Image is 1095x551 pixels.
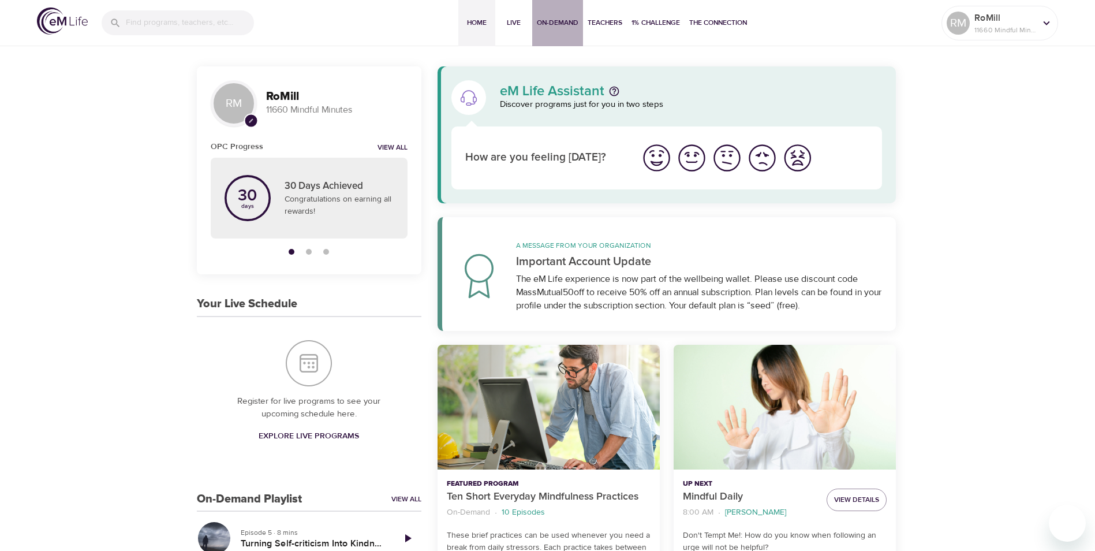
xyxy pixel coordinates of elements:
[689,17,747,29] span: The Connection
[37,8,88,35] img: logo
[285,193,394,218] p: Congratulations on earning all rewards!
[241,538,384,550] h5: Turning Self-criticism Into Kindness
[238,204,257,209] p: days
[211,80,257,126] div: RM
[500,17,528,29] span: Live
[391,494,421,504] a: View All
[725,507,786,519] p: [PERSON_NAME]
[500,98,883,111] p: Discover programs just for you in two steps
[447,507,490,519] p: On-Demand
[746,142,778,174] img: bad
[834,494,879,506] span: View Details
[676,142,708,174] img: good
[537,17,578,29] span: On-Demand
[683,507,713,519] p: 8:00 AM
[197,493,302,506] h3: On-Demand Playlist
[711,142,743,174] img: ok
[516,240,883,251] p: A message from your organization
[211,140,263,153] h6: OPC Progress
[674,140,709,176] button: I'm feeling good
[254,426,364,447] a: Explore Live Programs
[641,142,672,174] img: great
[588,17,622,29] span: Teachers
[947,12,970,35] div: RM
[447,505,651,520] nav: breadcrumb
[378,143,408,153] a: View all notifications
[259,429,359,444] span: Explore Live Programs
[516,273,883,312] div: The eM Life experience is now part of the wellbeing wallet. Please use discount code MassMutual50...
[827,489,887,511] button: View Details
[126,10,254,35] input: Find programs, teachers, etc...
[745,140,780,176] button: I'm feeling bad
[500,84,604,98] p: eM Life Assistant
[285,179,394,194] p: 30 Days Achieved
[447,479,651,489] p: Featured Program
[197,297,297,311] h3: Your Live Schedule
[674,345,896,470] button: Mindful Daily
[463,17,491,29] span: Home
[780,140,815,176] button: I'm feeling worst
[266,90,408,103] h3: RoMill
[683,489,817,505] p: Mindful Daily
[974,25,1036,35] p: 11660 Mindful Minutes
[709,140,745,176] button: I'm feeling ok
[782,142,813,174] img: worst
[220,395,398,421] p: Register for live programs to see your upcoming schedule here.
[718,505,720,520] li: ·
[1049,505,1086,542] iframe: Button to launch messaging window
[502,507,545,519] p: 10 Episodes
[683,479,817,489] p: Up Next
[238,188,257,204] p: 30
[286,340,332,386] img: Your Live Schedule
[516,253,883,270] p: Important Account Update
[459,88,478,107] img: eM Life Assistant
[974,11,1036,25] p: RoMill
[266,103,408,117] p: 11660 Mindful Minutes
[465,150,625,166] p: How are you feeling [DATE]?
[683,505,817,520] nav: breadcrumb
[631,17,680,29] span: 1% Challenge
[438,345,660,470] button: Ten Short Everyday Mindfulness Practices
[447,489,651,505] p: Ten Short Everyday Mindfulness Practices
[639,140,674,176] button: I'm feeling great
[495,505,497,520] li: ·
[241,527,384,538] p: Episode 5 · 8 mins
